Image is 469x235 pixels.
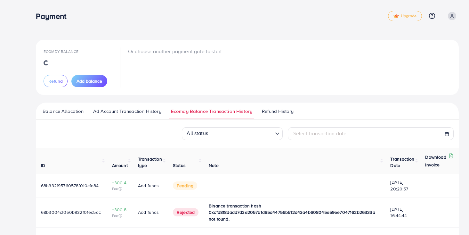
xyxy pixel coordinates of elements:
[390,179,415,192] span: [DATE] 20:20:57
[112,162,128,169] span: Amount
[44,49,78,54] span: Ecomdy Balance
[112,180,128,186] span: +300.4
[128,47,222,55] p: Or choose another payment gate to start
[390,206,415,219] span: [DATE] 16:44:44
[210,128,272,138] input: Search for option
[44,75,68,87] button: Refund
[425,153,447,169] p: Download Invoice
[185,128,209,138] span: All status
[209,203,375,222] span: Binance transaction hash 0xcfd8f8dadd7d3e2057b1d85a44756b512d43a4b608045e59ee7047162b26333a not f...
[93,108,161,115] span: Ad Account Transaction History
[293,130,347,137] span: Select transaction date
[390,156,414,169] span: Transaction Date
[173,162,186,169] span: Status
[71,75,107,87] button: Add balance
[138,182,159,189] span: Add funds
[112,186,128,191] span: Fee
[77,78,102,84] span: Add balance
[182,127,282,140] div: Search for option
[41,209,101,215] span: 68b3004cf0e0b932f01ec5ac
[262,108,294,115] span: Refund History
[173,208,198,216] span: Rejected
[48,78,63,84] span: Refund
[112,206,128,213] span: +300.8
[209,162,219,169] span: Note
[36,12,71,21] h3: Payment
[43,108,84,115] span: Balance Allocation
[138,209,159,215] span: Add funds
[173,181,197,190] span: pending
[171,108,252,115] span: Ecomdy Balance Transaction History
[393,14,416,19] span: Upgrade
[112,213,128,218] span: Fee
[393,14,399,19] img: tick
[41,162,45,169] span: ID
[41,182,99,189] span: 68b332f95760578f010cfc84
[138,156,162,169] span: Transaction type
[388,11,422,21] a: tickUpgrade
